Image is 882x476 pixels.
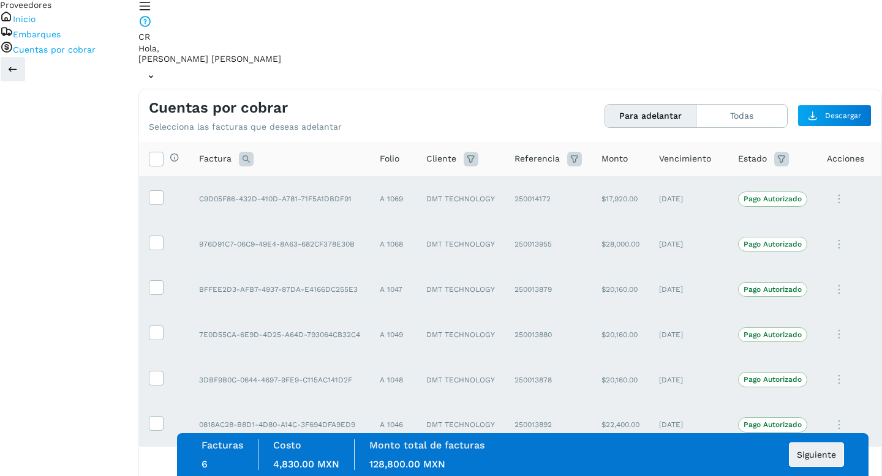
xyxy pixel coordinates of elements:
[797,105,872,127] button: Descargar
[744,240,802,248] p: Pago Autorizado
[659,152,711,165] span: Vencimiento
[199,152,232,165] span: Factura
[827,152,864,165] span: Acciones
[514,152,560,165] span: Referencia
[592,312,649,357] td: $20,160.00
[370,402,417,447] td: A 1046
[370,176,417,221] td: A 1069
[138,54,882,64] p: CARLOS RODOLFO BELLI PEDRAZA
[649,402,728,447] td: [DATE]
[189,357,370,403] td: 3DBF9B0C-0644-4697-9FE9-C115AC141D2F
[696,105,787,127] button: Todas
[417,312,505,357] td: DMT TECHNOLOGY
[369,439,484,451] label: Monto total de facturas
[738,152,767,165] span: Estado
[505,312,592,357] td: 250013880
[149,122,342,132] p: Selecciona las facturas que deseas adelantar
[370,357,417,403] td: A 1048
[744,285,802,294] p: Pago Autorizado
[380,152,399,165] span: Folio
[138,43,882,54] p: Hola,
[649,357,728,403] td: [DATE]
[505,357,592,403] td: 250013878
[202,458,208,470] span: 6
[505,176,592,221] td: 250014172
[138,32,150,42] span: CR
[426,152,456,165] span: Cliente
[13,29,61,39] a: Embarques
[505,267,592,312] td: 250013879
[592,267,649,312] td: $20,160.00
[605,105,696,127] button: Para adelantar
[744,195,802,203] p: Pago Autorizado
[369,458,445,470] span: 128,800.00 MXN
[744,375,802,384] p: Pago Autorizado
[797,450,836,459] span: Siguiente
[417,221,505,267] td: DMT TECHNOLOGY
[744,420,802,429] p: Pago Autorizado
[649,176,728,221] td: [DATE]
[370,221,417,267] td: A 1068
[417,267,505,312] td: DMT TECHNOLOGY
[202,439,243,451] label: Facturas
[370,267,417,312] td: A 1047
[505,402,592,447] td: 250013892
[417,402,505,447] td: DMT TECHNOLOGY
[189,402,370,447] td: 0818AC28-B8D1-4D80-A14C-3F694DFA9ED9
[189,221,370,267] td: 976D91C7-06C9-49E4-8A63-682CF378E30B
[649,312,728,357] td: [DATE]
[417,357,505,403] td: DMT TECHNOLOGY
[189,312,370,357] td: 7E0D55CA-6E9D-4D25-A64D-793064CB32C4
[592,221,649,267] td: $28,000.00
[744,330,802,339] p: Pago Autorizado
[370,312,417,357] td: A 1049
[592,357,649,403] td: $20,160.00
[189,267,370,312] td: BFFEE2D3-AFB7-4937-87DA-E4166DC255E3
[189,176,370,221] td: C9D05F86-432D-410D-A781-71F5A1DBDF91
[789,442,844,467] button: Siguiente
[13,14,36,24] a: Inicio
[273,458,339,470] span: 4,830.00 MXN
[417,176,505,221] td: DMT TECHNOLOGY
[825,110,861,121] span: Descargar
[592,402,649,447] td: $22,400.00
[601,152,628,165] span: Monto
[505,221,592,267] td: 250013955
[649,221,728,267] td: [DATE]
[273,439,301,451] label: Costo
[592,176,649,221] td: $17,920.00
[649,267,728,312] td: [DATE]
[149,99,288,117] h4: Cuentas por cobrar
[13,45,96,54] a: Cuentas por cobrar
